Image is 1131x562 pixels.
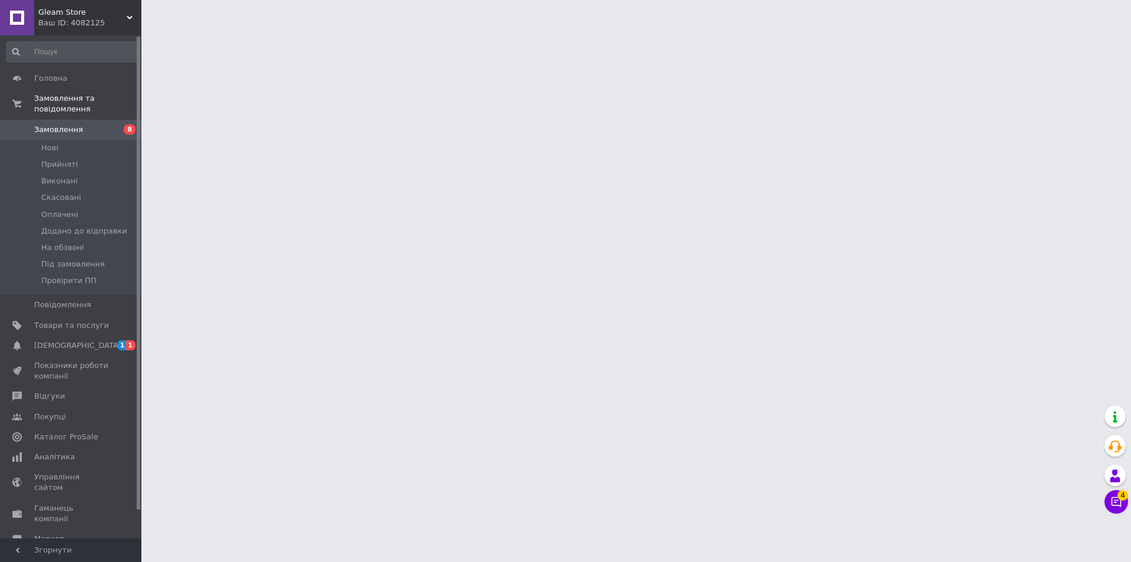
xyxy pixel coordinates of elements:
span: Виконані [41,176,78,186]
span: Показники роботи компанії [34,360,109,382]
span: Покупці [34,412,66,422]
span: Відгуки [34,391,65,402]
input: Пошук [6,41,139,63]
span: Скасовані [41,192,81,203]
span: Оплачені [41,209,78,220]
span: Нові [41,143,58,153]
span: Управління сайтом [34,472,109,493]
span: 1 [117,340,127,350]
span: На обзвоні [41,242,84,253]
div: Ваш ID: 4082125 [38,18,141,28]
span: Gleam Store [38,7,127,18]
span: 4 [1117,488,1128,498]
span: Замовлення [34,124,83,135]
span: Гаманець компанії [34,503,109,524]
span: Повідомлення [34,300,91,310]
span: Під замовлення [41,259,105,270]
span: Замовлення та повідомлення [34,93,141,114]
span: Маркет [34,534,64,544]
span: Додано до відправки [41,226,127,236]
span: Аналітика [34,452,75,462]
span: Провірити ПП [41,275,97,286]
span: 1 [126,340,135,350]
span: Головна [34,73,67,84]
span: Каталог ProSale [34,432,98,442]
span: Прийняті [41,159,78,170]
span: Товари та послуги [34,320,109,331]
span: 8 [124,124,135,134]
span: [DEMOGRAPHIC_DATA] [34,340,121,351]
button: Чат з покупцем4 [1104,490,1128,514]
